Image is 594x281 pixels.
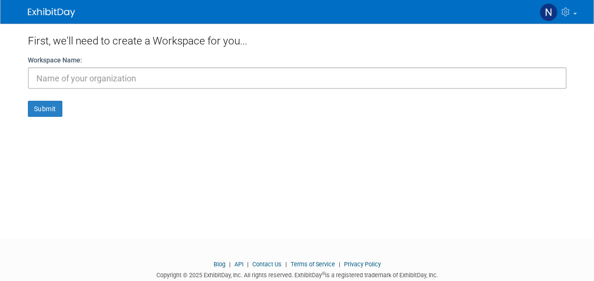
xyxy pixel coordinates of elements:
[336,261,343,268] span: |
[28,24,567,55] div: First, we'll need to create a Workspace for you...
[322,271,325,276] sup: ®
[252,261,282,268] a: Contact Us
[540,3,558,21] img: Nicole Mireles Nicole Mireles
[28,101,62,117] button: Submit
[291,261,335,268] a: Terms of Service
[245,261,251,268] span: |
[283,261,289,268] span: |
[28,67,567,89] input: Name of your organization
[214,261,225,268] a: Blog
[28,55,82,65] label: Workspace Name:
[234,261,243,268] a: API
[344,261,381,268] a: Privacy Policy
[227,261,233,268] span: |
[28,8,75,18] img: ExhibitDay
